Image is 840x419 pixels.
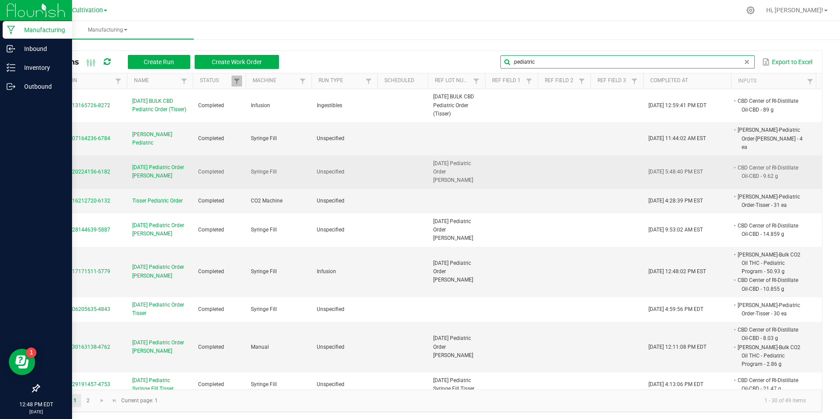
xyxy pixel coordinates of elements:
[251,102,270,108] span: Infusion
[736,163,806,181] li: CBD Center of RI-Distillate Oil-CBD - 9.62 g
[648,169,703,175] span: [DATE] 5:48:40 PM EST
[524,76,534,87] a: Filter
[650,77,728,84] a: Completed AtSortable
[44,227,110,233] span: MP-20231128144639-5887
[15,25,68,35] p: Manufacturing
[251,227,277,233] span: Syringe Fill
[500,55,755,69] input: Search by Run Name, Extraction, Machine, or Lot Number
[132,221,188,238] span: [DATE] Pediatric Order [PERSON_NAME]
[766,7,823,14] span: Hi, [PERSON_NAME]!
[44,102,110,108] span: MP-20240613165726-8272
[132,301,188,318] span: [DATE] Pediatric Order Tisser
[109,394,121,407] a: Go to the last page
[198,169,224,175] span: Completed
[597,77,629,84] a: Ref Field 3Sortable
[132,197,183,205] span: Tisser Pediatric Order
[111,397,118,404] span: Go to the last page
[648,381,703,387] span: [DATE] 4:13:06 PM EDT
[82,394,94,407] a: Page 2
[253,77,297,84] a: MachineSortable
[433,335,473,358] span: [DATE] Pediatric Order [PERSON_NAME]
[648,344,706,350] span: [DATE] 12:11:08 PM EDT
[7,25,15,34] inline-svg: Manufacturing
[736,192,806,209] li: [PERSON_NAME]-Pediatric Order-Tisser - 31 ea
[363,76,374,87] a: Filter
[736,376,806,393] li: CBD Center of RI-Distillate Oil-CBD - 21.47 g
[198,268,224,275] span: Completed
[743,58,750,65] span: clear
[648,227,703,233] span: [DATE] 9:53:02 AM EST
[736,97,806,114] li: CBD Center of RI-Distillate Oil-CBD - 89 g
[198,381,224,387] span: Completed
[319,77,363,84] a: Run TypeSortable
[736,325,806,343] li: CBD Center of RI-Distillate Oil-CBD - 8.03 g
[132,163,188,180] span: [DATE] Pediatric Order [PERSON_NAME]
[198,198,224,204] span: Completed
[433,218,473,241] span: [DATE] Pediatric Order [PERSON_NAME]
[232,76,242,87] a: Filter
[198,227,224,233] span: Completed
[251,381,277,387] span: Syringe Fill
[317,102,342,108] span: Ingestibles
[492,77,523,84] a: Ref Field 1Sortable
[98,397,105,404] span: Go to the next page
[471,76,482,87] a: Filter
[46,54,286,69] div: All Runs
[736,221,806,238] li: CBD Center of RI-Distillate Oil-CBD - 14.859 g
[198,306,224,312] span: Completed
[317,169,344,175] span: Unspecified
[26,347,36,358] iframe: Resource center unread badge
[7,82,15,91] inline-svg: Outbound
[44,198,110,204] span: MP-20231216212720-6132
[251,268,277,275] span: Syringe Fill
[39,390,822,412] kendo-pager: Current page: 1
[44,306,110,312] span: MP-20230906205635-4843
[317,135,344,141] span: Unspecified
[132,263,188,280] span: [DATE] Pediatric Order [PERSON_NAME]
[44,135,110,141] span: MP-20240207164236-6784
[132,97,188,114] span: [DATE] BULK CBD Pediatric Order (Tisser)
[736,126,806,152] li: [PERSON_NAME]-Pediatric Order-[PERSON_NAME] - 4 ea
[317,344,344,350] span: Unspecified
[132,339,188,355] span: [DATE] Pediatric Order [PERSON_NAME]
[433,160,473,183] span: [DATE] Pediatric Order [PERSON_NAME]
[433,377,474,392] span: [DATE] Pediatric Syringe Fill Tisser
[198,344,224,350] span: Completed
[317,227,344,233] span: Unspecified
[317,198,344,204] span: Unspecified
[297,76,308,87] a: Filter
[132,376,188,393] span: [DATE] Pediatric Syringe Fill Tisser
[251,198,282,204] span: CO2 Machine
[317,268,336,275] span: Infusion
[113,76,123,87] a: Filter
[69,394,81,407] a: Page 1
[96,394,109,407] a: Go to the next page
[15,62,68,73] p: Inventory
[384,77,424,84] a: ScheduledSortable
[629,76,640,87] a: Filter
[198,135,224,141] span: Completed
[21,21,194,40] a: Manufacturing
[44,169,110,175] span: MP-20231220224156-6182
[736,276,806,293] li: CBD Center of RI-Distillate Oil-CBD - 10.855 g
[46,77,112,84] a: ExtractionSortable
[4,408,68,415] p: [DATE]
[736,301,806,318] li: [PERSON_NAME]-Pediatric Order-Tisser - 30 ea
[760,54,815,69] button: Export to Excel
[745,6,756,14] div: Manage settings
[317,381,344,387] span: Unspecified
[15,81,68,92] p: Outbound
[134,77,178,84] a: NameSortable
[251,169,277,175] span: Syringe Fill
[576,76,587,87] a: Filter
[317,306,344,312] span: Unspecified
[15,43,68,54] p: Inbound
[132,130,188,147] span: [PERSON_NAME] Pediatric
[251,344,269,350] span: Manual
[7,44,15,53] inline-svg: Inbound
[251,135,277,141] span: Syringe Fill
[128,55,190,69] button: Create Run
[200,77,231,84] a: StatusSortable
[7,63,15,72] inline-svg: Inventory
